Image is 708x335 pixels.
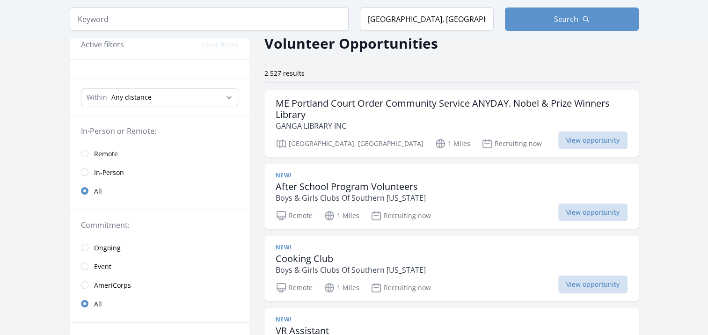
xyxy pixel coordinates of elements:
a: Event [70,257,249,276]
h3: After School Program Volunteers [276,181,426,192]
span: New! [276,172,292,179]
a: In-Person [70,163,249,182]
h2: Volunteer Opportunities [264,33,438,54]
p: [GEOGRAPHIC_DATA], [GEOGRAPHIC_DATA] [276,138,423,149]
p: Recruiting now [371,210,431,221]
h3: Active filters [81,39,124,50]
a: All [70,182,249,200]
span: AmeriCorps [94,281,131,290]
a: Remote [70,144,249,163]
a: All [70,294,249,313]
p: Recruiting now [371,282,431,293]
legend: In-Person or Remote: [81,125,238,137]
p: GANGA LIBRARY INC [276,120,628,131]
h3: Cooking Club [276,253,426,264]
span: New! [276,316,292,323]
span: View opportunity [558,131,628,149]
a: Ongoing [70,238,249,257]
p: Remote [276,282,313,293]
a: New! Cooking Club Boys & Girls Clubs Of Southern [US_STATE] Remote 1 Miles Recruiting now View op... [264,236,639,301]
input: Keyword [70,7,349,31]
p: Remote [276,210,313,221]
p: 1 Miles [324,282,359,293]
input: Location [360,7,494,31]
span: All [94,299,102,309]
button: Search [505,7,639,31]
a: New! After School Program Volunteers Boys & Girls Clubs Of Southern [US_STATE] Remote 1 Miles Rec... [264,164,639,229]
span: All [94,187,102,196]
span: 2,527 results [264,69,305,78]
p: 1 Miles [324,210,359,221]
p: 1 Miles [435,138,470,149]
span: Search [554,14,578,25]
span: Remote [94,149,118,159]
p: Recruiting now [482,138,542,149]
button: Clear filters [202,40,238,50]
span: In-Person [94,168,124,177]
legend: Commitment: [81,219,238,231]
span: View opportunity [558,276,628,293]
span: New! [276,244,292,251]
span: View opportunity [558,204,628,221]
select: Search Radius [81,88,238,106]
p: Boys & Girls Clubs Of Southern [US_STATE] [276,264,426,276]
a: AmeriCorps [70,276,249,294]
span: Ongoing [94,243,121,253]
p: Boys & Girls Clubs Of Southern [US_STATE] [276,192,426,204]
a: ME Portland Court Order Community Service ANYDAY. Nobel & Prize Winners Library GANGA LIBRARY INC... [264,90,639,157]
span: Event [94,262,111,271]
h3: ME Portland Court Order Community Service ANYDAY. Nobel & Prize Winners Library [276,98,628,120]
